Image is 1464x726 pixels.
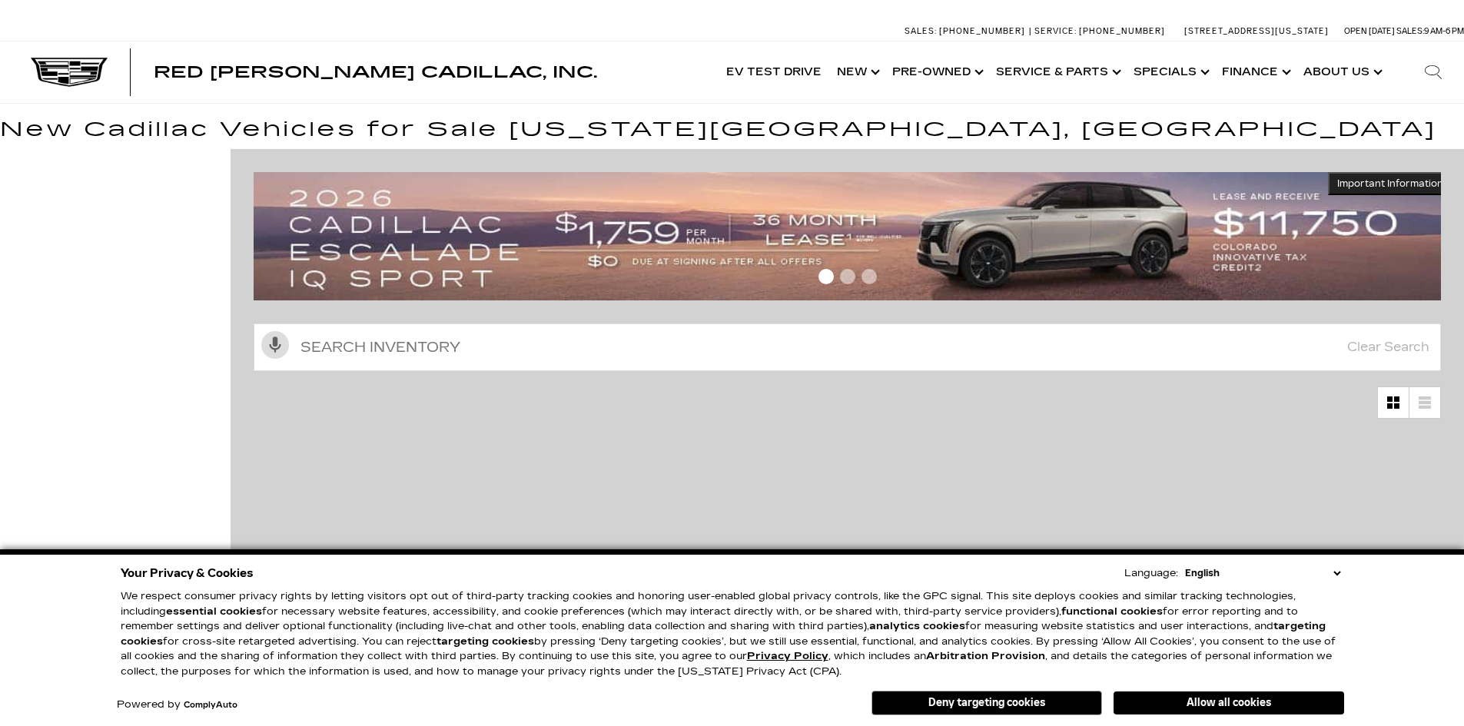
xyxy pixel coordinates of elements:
[154,63,597,81] span: Red [PERSON_NAME] Cadillac, Inc.
[829,41,885,103] a: New
[840,269,855,284] span: Go to slide 2
[261,331,289,359] svg: Click to toggle on voice search
[1396,26,1424,36] span: Sales:
[861,269,877,284] span: Go to slide 3
[1181,565,1344,581] select: Language Select
[1344,26,1395,36] span: Open [DATE]
[1424,26,1464,36] span: 9 AM-6 PM
[747,650,828,662] a: Privacy Policy
[117,700,237,710] div: Powered by
[1034,26,1077,36] span: Service:
[869,620,965,632] strong: analytics cookies
[926,650,1045,662] strong: Arbitration Provision
[121,562,254,584] span: Your Privacy & Cookies
[121,620,1326,648] strong: targeting cookies
[154,65,597,80] a: Red [PERSON_NAME] Cadillac, Inc.
[885,41,988,103] a: Pre-Owned
[905,26,937,36] span: Sales:
[121,589,1344,679] p: We respect consumer privacy rights by letting visitors opt out of third-party tracking cookies an...
[1184,26,1329,36] a: [STREET_ADDRESS][US_STATE]
[871,691,1102,715] button: Deny targeting cookies
[1296,41,1387,103] a: About Us
[184,701,237,710] a: ComplyAuto
[254,323,1441,371] input: Search Inventory
[1114,691,1344,714] button: Allow all cookies
[1079,26,1165,36] span: [PHONE_NUMBER]
[1124,569,1178,578] div: Language:
[437,635,534,648] strong: targeting cookies
[1061,605,1163,618] strong: functional cookies
[818,269,834,284] span: Go to slide 1
[1029,27,1169,35] a: Service: [PHONE_NUMBER]
[1126,41,1214,103] a: Specials
[939,26,1025,36] span: [PHONE_NUMBER]
[719,41,829,103] a: EV Test Drive
[1328,172,1452,195] button: Important Information
[988,41,1126,103] a: Service & Parts
[166,605,262,618] strong: essential cookies
[31,58,108,87] img: Cadillac Dark Logo with Cadillac White Text
[254,172,1452,300] img: 2509-September-FOM-Escalade-IQ-Lease9
[1337,177,1443,190] span: Important Information
[1214,41,1296,103] a: Finance
[905,27,1029,35] a: Sales: [PHONE_NUMBER]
